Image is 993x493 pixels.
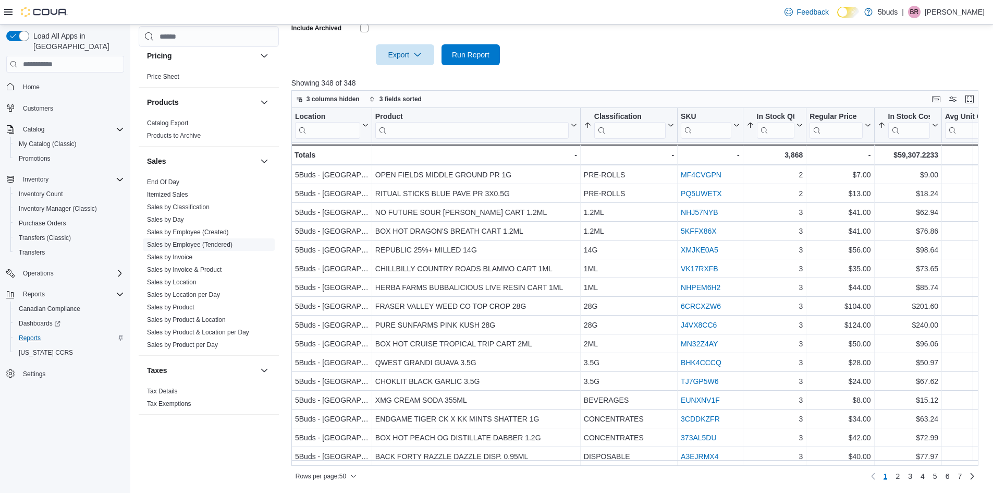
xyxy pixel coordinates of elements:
a: Page 6 of 7 [941,468,954,485]
div: RITUAL STICKS BLUE PAVE PR 3X0.5G [375,187,577,200]
div: 28G [584,300,674,312]
a: Canadian Compliance [15,303,84,315]
a: Next page [966,470,978,483]
span: Inventory Manager (Classic) [19,205,97,213]
img: Cova [21,7,68,17]
span: 1 [884,471,888,482]
div: 1ML [584,262,674,275]
div: $50.00 [810,338,871,350]
button: Products [147,97,256,107]
span: Promotions [15,152,124,165]
div: 28G [584,319,674,331]
button: Enter fullscreen [963,93,976,105]
a: TJ7GP5W6 [681,377,718,386]
div: 3.5G [584,356,674,369]
div: - [375,149,577,161]
div: $8.00 [810,394,871,406]
h3: Taxes [147,365,167,376]
span: 3 columns hidden [307,95,360,103]
a: Customers [19,102,57,115]
span: Catalog Export [147,119,188,127]
input: Dark Mode [837,7,859,18]
div: 5Buds - [GEOGRAPHIC_DATA] [295,319,369,331]
div: $76.86 [877,225,938,237]
span: Sales by Day [147,215,184,224]
a: Page 7 of 7 [953,468,966,485]
div: 3 [746,281,803,294]
h3: Pricing [147,51,171,61]
div: $41.00 [810,206,871,219]
span: Sales by Product & Location per Day [147,328,249,336]
div: 3 [746,356,803,369]
span: Catalog [23,125,44,134]
div: $41.00 [810,225,871,237]
a: Page 5 of 7 [929,468,941,485]
span: Inventory Count [15,188,124,200]
button: Pricing [258,50,271,62]
div: 3 [746,394,803,406]
div: 2ML [584,338,674,350]
a: [US_STATE] CCRS [15,346,77,359]
a: Sales by Invoice [147,254,192,261]
a: Sales by Invoice & Product [147,266,222,273]
span: Dashboards [19,319,60,328]
a: MF4CVGPN [681,171,721,179]
div: Regular Price [810,112,862,139]
span: [US_STATE] CCRS [19,348,73,357]
div: $73.65 [877,262,938,275]
a: Page 3 of 7 [904,468,916,485]
a: VK17RXFB [681,264,718,273]
div: $124.00 [810,319,871,331]
a: Feedback [780,2,833,22]
button: Classification [584,112,674,139]
a: Dashboards [15,317,65,330]
button: Home [2,79,128,94]
div: In Stock Cost [888,112,929,139]
a: A3EJRMX4 [681,452,718,461]
a: Tax Details [147,388,178,395]
div: - [810,149,871,161]
div: 3 [746,338,803,350]
button: Reports [19,288,49,300]
div: $96.06 [877,338,938,350]
span: Reports [23,290,45,298]
a: Settings [19,368,50,380]
div: 5Buds - [GEOGRAPHIC_DATA] [295,300,369,312]
button: [US_STATE] CCRS [10,345,128,360]
button: Inventory Count [10,187,128,201]
a: Sales by Day [147,216,184,223]
span: 4 [921,471,925,482]
div: 1.2ML [584,206,674,219]
p: Showing 348 of 348 [291,78,986,88]
div: 5Buds - [GEOGRAPHIC_DATA] [295,187,369,200]
a: My Catalog (Classic) [15,138,81,150]
button: Reports [10,331,128,345]
button: Customers [2,101,128,116]
div: $201.60 [877,300,938,312]
span: My Catalog (Classic) [19,140,77,148]
div: 3 [746,319,803,331]
button: Transfers [10,245,128,260]
a: End Of Day [147,178,179,186]
a: BHK4CCCQ [681,358,721,367]
button: Pricing [147,51,256,61]
button: Promotions [10,151,128,166]
a: 6CRCXZW6 [681,302,721,310]
div: SKU URL [681,112,731,139]
button: 3 fields sorted [365,93,426,105]
div: $62.94 [877,206,938,219]
button: Products [258,96,271,109]
span: Inventory [19,173,124,186]
span: Sales by Classification [147,203,210,211]
button: Inventory Manager (Classic) [10,201,128,216]
button: Operations [19,267,58,280]
div: Location [295,112,360,139]
a: Transfers [15,246,49,259]
button: Regular Price [810,112,871,139]
div: $56.00 [810,244,871,256]
span: Inventory [23,175,48,184]
span: 2 [896,471,900,482]
div: 3 [746,375,803,388]
button: Purchase Orders [10,216,128,231]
